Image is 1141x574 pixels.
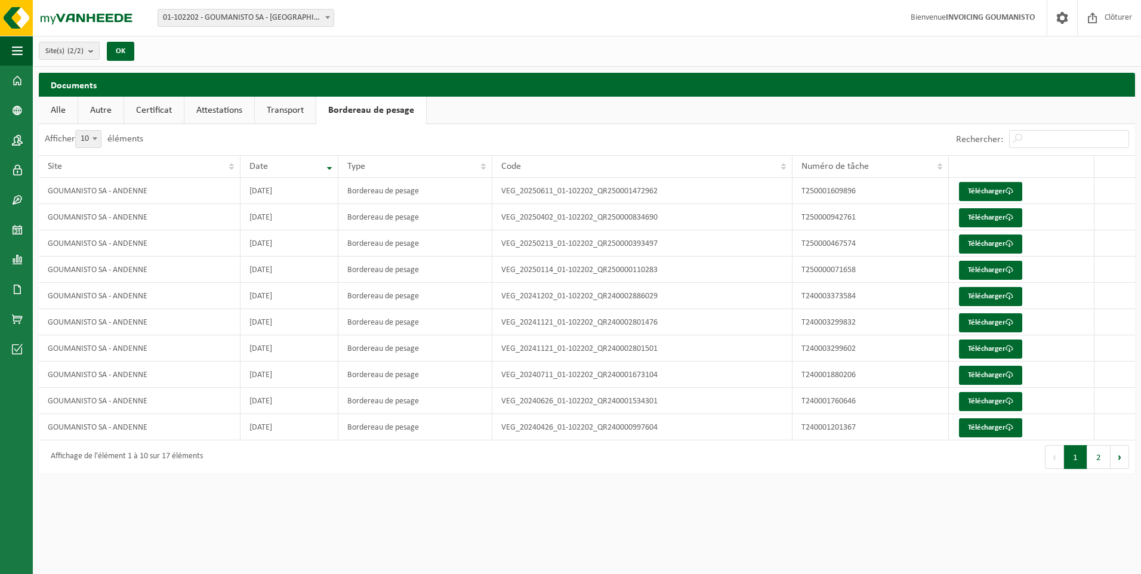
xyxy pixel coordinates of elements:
[240,414,338,440] td: [DATE]
[492,388,792,414] td: VEG_20240626_01-102202_QR240001534301
[792,230,949,257] td: T250000467574
[39,362,240,388] td: GOUMANISTO SA - ANDENNE
[492,362,792,388] td: VEG_20240711_01-102202_QR240001673104
[792,204,949,230] td: T250000942761
[792,335,949,362] td: T240003299602
[255,97,316,124] a: Transport
[338,309,492,335] td: Bordereau de pesage
[39,257,240,283] td: GOUMANISTO SA - ANDENNE
[792,362,949,388] td: T240001880206
[240,178,338,204] td: [DATE]
[240,230,338,257] td: [DATE]
[338,335,492,362] td: Bordereau de pesage
[338,204,492,230] td: Bordereau de pesage
[347,162,365,171] span: Type
[67,47,84,55] count: (2/2)
[75,130,101,148] span: 10
[39,204,240,230] td: GOUMANISTO SA - ANDENNE
[240,257,338,283] td: [DATE]
[501,162,521,171] span: Code
[492,230,792,257] td: VEG_20250213_01-102202_QR250000393497
[792,414,949,440] td: T240001201367
[959,261,1022,280] a: Télécharger
[338,388,492,414] td: Bordereau de pesage
[39,97,78,124] a: Alle
[1064,445,1087,469] button: 1
[240,309,338,335] td: [DATE]
[492,309,792,335] td: VEG_20241121_01-102202_QR240002801476
[492,335,792,362] td: VEG_20241121_01-102202_QR240002801501
[39,283,240,309] td: GOUMANISTO SA - ANDENNE
[959,392,1022,411] a: Télécharger
[39,335,240,362] td: GOUMANISTO SA - ANDENNE
[184,97,254,124] a: Attestations
[492,414,792,440] td: VEG_20240426_01-102202_QR240000997604
[959,182,1022,201] a: Télécharger
[959,234,1022,254] a: Télécharger
[946,13,1035,22] strong: INVOICING GOUMANISTO
[240,388,338,414] td: [DATE]
[492,257,792,283] td: VEG_20250114_01-102202_QR250000110283
[39,388,240,414] td: GOUMANISTO SA - ANDENNE
[45,134,143,144] label: Afficher éléments
[959,313,1022,332] a: Télécharger
[792,388,949,414] td: T240001760646
[316,97,426,124] a: Bordereau de pesage
[1111,445,1129,469] button: Next
[959,366,1022,385] a: Télécharger
[45,446,203,468] div: Affichage de l'élément 1 à 10 sur 17 éléments
[1045,445,1064,469] button: Previous
[338,178,492,204] td: Bordereau de pesage
[959,287,1022,306] a: Télécharger
[338,362,492,388] td: Bordereau de pesage
[158,10,334,26] span: 01-102202 - GOUMANISTO SA - ANDENNE
[240,204,338,230] td: [DATE]
[338,283,492,309] td: Bordereau de pesage
[792,178,949,204] td: T250001609896
[240,283,338,309] td: [DATE]
[801,162,869,171] span: Numéro de tâche
[1087,445,1111,469] button: 2
[956,135,1003,144] label: Rechercher:
[792,309,949,335] td: T240003299832
[959,340,1022,359] a: Télécharger
[959,418,1022,437] a: Télécharger
[39,178,240,204] td: GOUMANISTO SA - ANDENNE
[249,162,268,171] span: Date
[78,97,124,124] a: Autre
[39,309,240,335] td: GOUMANISTO SA - ANDENNE
[959,208,1022,227] a: Télécharger
[48,162,62,171] span: Site
[39,414,240,440] td: GOUMANISTO SA - ANDENNE
[240,335,338,362] td: [DATE]
[39,42,100,60] button: Site(s)(2/2)
[76,131,101,147] span: 10
[45,42,84,60] span: Site(s)
[492,283,792,309] td: VEG_20241202_01-102202_QR240002886029
[792,257,949,283] td: T250000071658
[39,230,240,257] td: GOUMANISTO SA - ANDENNE
[39,73,1135,96] h2: Documents
[107,42,134,61] button: OK
[158,9,334,27] span: 01-102202 - GOUMANISTO SA - ANDENNE
[492,178,792,204] td: VEG_20250611_01-102202_QR250001472962
[492,204,792,230] td: VEG_20250402_01-102202_QR250000834690
[792,283,949,309] td: T240003373584
[240,362,338,388] td: [DATE]
[338,414,492,440] td: Bordereau de pesage
[338,230,492,257] td: Bordereau de pesage
[124,97,184,124] a: Certificat
[338,257,492,283] td: Bordereau de pesage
